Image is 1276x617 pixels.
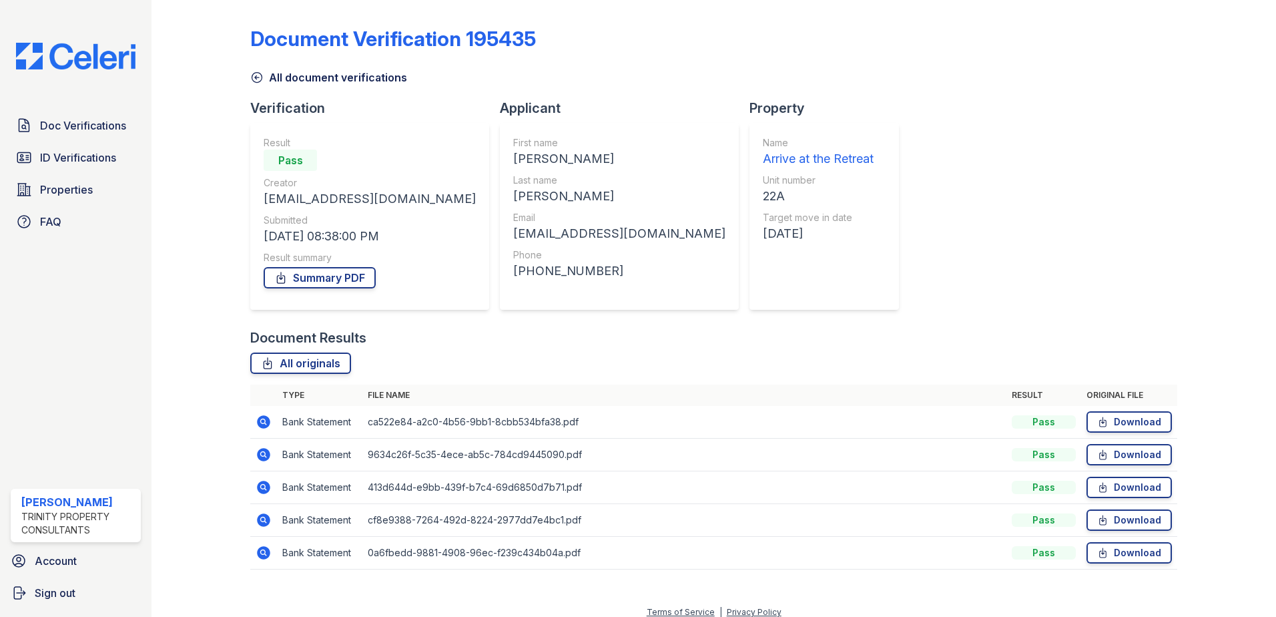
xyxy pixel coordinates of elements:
div: Pass [264,150,317,171]
div: | [719,607,722,617]
div: [PHONE_NUMBER] [513,262,725,280]
a: ID Verifications [11,144,141,171]
a: Terms of Service [647,607,715,617]
a: Account [5,548,146,574]
span: ID Verifications [40,150,116,166]
td: 0a6fbedd-9881-4908-96ec-f239c434b04a.pdf [362,537,1006,570]
td: Bank Statement [277,504,362,537]
td: cf8e9388-7264-492d-8224-2977dd7e4bc1.pdf [362,504,1006,537]
span: Account [35,553,77,569]
div: Result [264,136,476,150]
div: 22A [763,187,874,206]
div: Name [763,136,874,150]
div: Applicant [500,99,749,118]
div: Document Verification 195435 [250,27,536,51]
td: Bank Statement [277,471,362,504]
div: Pass [1012,415,1076,429]
div: Submitted [264,214,476,227]
div: Document Results [250,329,366,347]
th: Original file [1081,385,1177,406]
div: Pass [1012,481,1076,494]
div: [PERSON_NAME] [21,494,135,510]
th: File name [362,385,1006,406]
div: Last name [513,174,725,187]
td: Bank Statement [277,537,362,570]
span: Sign out [35,585,75,601]
div: Unit number [763,174,874,187]
div: [DATE] [763,224,874,243]
div: Creator [264,176,476,190]
div: Email [513,211,725,224]
div: Target move in date [763,211,874,224]
div: Pass [1012,546,1076,560]
span: FAQ [40,214,61,230]
div: [PERSON_NAME] [513,187,725,206]
a: All originals [250,353,351,374]
div: Verification [250,99,500,118]
div: [DATE] 08:38:00 PM [264,227,476,246]
td: 9634c26f-5c35-4ece-ab5c-784cd9445090.pdf [362,439,1006,471]
a: Download [1086,509,1172,531]
td: Bank Statement [277,406,362,439]
div: [PERSON_NAME] [513,150,725,168]
div: Property [749,99,910,118]
div: Pass [1012,513,1076,527]
a: Download [1086,411,1172,433]
a: FAQ [11,208,141,235]
div: Phone [513,248,725,262]
td: ca522e84-a2c0-4b56-9bb1-8cbb534bfa38.pdf [362,406,1006,439]
div: Result summary [264,251,476,264]
img: CE_Logo_Blue-a8612792a0a2168367f1c8372b55b34899dd931a85d93a1a3d3e32e68fde9ad4.png [5,43,146,69]
a: Doc Verifications [11,112,141,139]
td: 413d644d-e9bb-439f-b7c4-69d6850d7b71.pdf [362,471,1006,504]
span: Properties [40,182,93,198]
a: Download [1086,444,1172,465]
a: All document verifications [250,69,407,85]
a: Name Arrive at the Retreat [763,136,874,168]
div: Trinity Property Consultants [21,510,135,537]
a: Download [1086,477,1172,498]
div: Pass [1012,448,1076,461]
div: Arrive at the Retreat [763,150,874,168]
a: Sign out [5,580,146,606]
div: [EMAIL_ADDRESS][DOMAIN_NAME] [264,190,476,208]
span: Doc Verifications [40,118,126,134]
th: Result [1006,385,1081,406]
a: Download [1086,542,1172,564]
td: Bank Statement [277,439,362,471]
div: First name [513,136,725,150]
a: Privacy Policy [727,607,781,617]
th: Type [277,385,362,406]
div: [EMAIL_ADDRESS][DOMAIN_NAME] [513,224,725,243]
a: Properties [11,176,141,203]
a: Summary PDF [264,267,376,288]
